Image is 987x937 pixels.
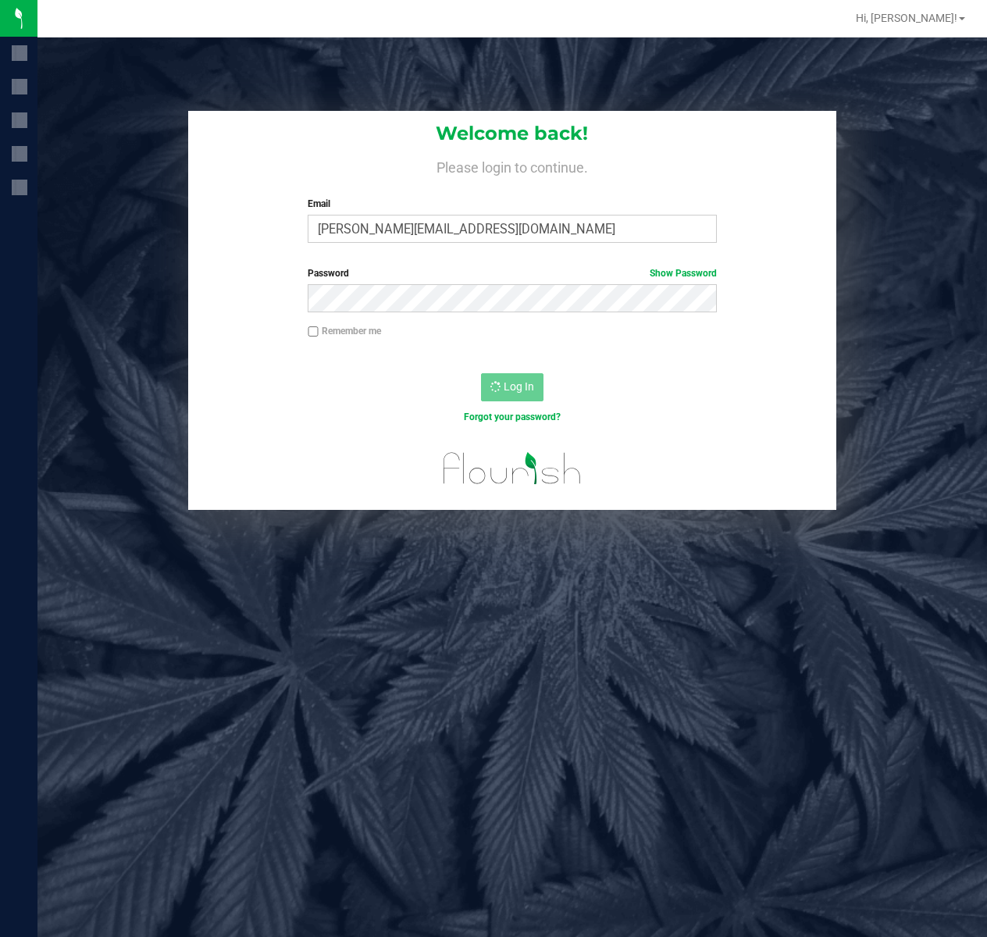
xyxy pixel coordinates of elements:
label: Remember me [308,324,381,338]
a: Forgot your password? [464,411,561,422]
label: Email [308,197,717,211]
input: Remember me [308,326,319,337]
h1: Welcome back! [188,123,837,144]
img: flourish_logo.svg [431,440,593,497]
h4: Please login to continue. [188,156,837,175]
span: Password [308,268,349,279]
span: Hi, [PERSON_NAME]! [856,12,957,24]
span: Log In [504,380,534,393]
a: Show Password [650,268,717,279]
button: Log In [481,373,543,401]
